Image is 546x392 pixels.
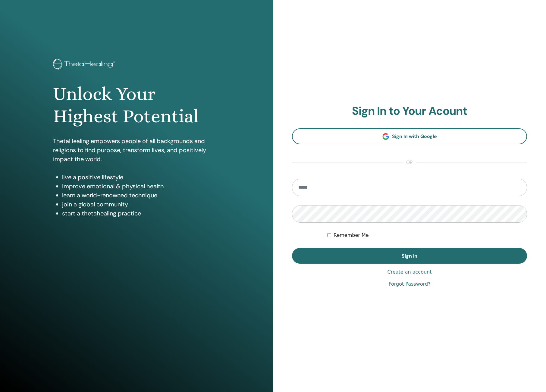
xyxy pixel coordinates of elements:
[327,232,527,239] div: Keep me authenticated indefinitely or until I manually logout
[62,200,220,209] li: join a global community
[62,173,220,182] li: live a positive lifestyle
[387,268,431,276] a: Create an account
[403,159,416,166] span: or
[388,281,430,288] a: Forgot Password?
[62,191,220,200] li: learn a world-renowned technique
[292,104,527,118] h2: Sign In to Your Acount
[292,128,527,144] a: Sign In with Google
[292,248,527,264] button: Sign In
[53,136,220,164] p: ThetaHealing empowers people of all backgrounds and religions to find purpose, transform lives, a...
[62,209,220,218] li: start a thetahealing practice
[392,133,437,140] span: Sign In with Google
[62,182,220,191] li: improve emotional & physical health
[53,83,220,128] h1: Unlock Your Highest Potential
[402,253,417,259] span: Sign In
[334,232,369,239] label: Remember Me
